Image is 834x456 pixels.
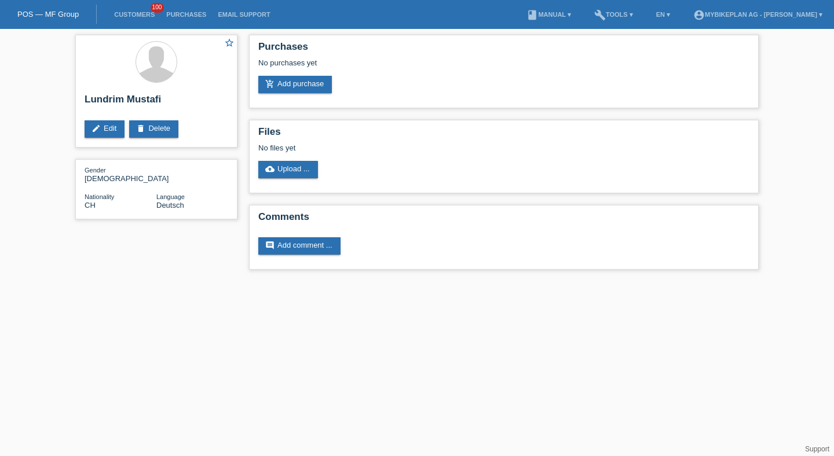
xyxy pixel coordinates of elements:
span: Gender [85,167,106,174]
a: Email Support [212,11,276,18]
i: star_border [224,38,235,48]
i: edit [92,124,101,133]
a: deleteDelete [129,120,178,138]
a: editEdit [85,120,125,138]
div: [DEMOGRAPHIC_DATA] [85,166,156,183]
a: star_border [224,38,235,50]
span: Deutsch [156,201,184,209]
a: bookManual ▾ [521,11,577,18]
i: add_shopping_cart [265,79,275,89]
h2: Lundrim Mustafi [85,94,228,111]
span: 100 [151,3,164,13]
i: build [594,9,606,21]
span: Language [156,193,185,200]
a: POS — MF Group [17,10,79,19]
i: cloud_upload [265,164,275,174]
i: account_circle [693,9,705,21]
span: Switzerland [85,201,96,209]
a: buildTools ▾ [588,11,639,18]
div: No files yet [258,144,612,152]
a: commentAdd comment ... [258,237,341,255]
i: comment [265,241,275,250]
h2: Purchases [258,41,749,58]
a: Customers [108,11,160,18]
div: No purchases yet [258,58,749,76]
a: EN ▾ [650,11,676,18]
a: cloud_uploadUpload ... [258,161,318,178]
a: account_circleMybikeplan AG - [PERSON_NAME] ▾ [687,11,828,18]
a: Purchases [160,11,212,18]
span: Nationality [85,193,114,200]
h2: Comments [258,211,749,229]
a: add_shopping_cartAdd purchase [258,76,332,93]
i: delete [136,124,145,133]
h2: Files [258,126,749,144]
i: book [526,9,538,21]
a: Support [805,445,829,453]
